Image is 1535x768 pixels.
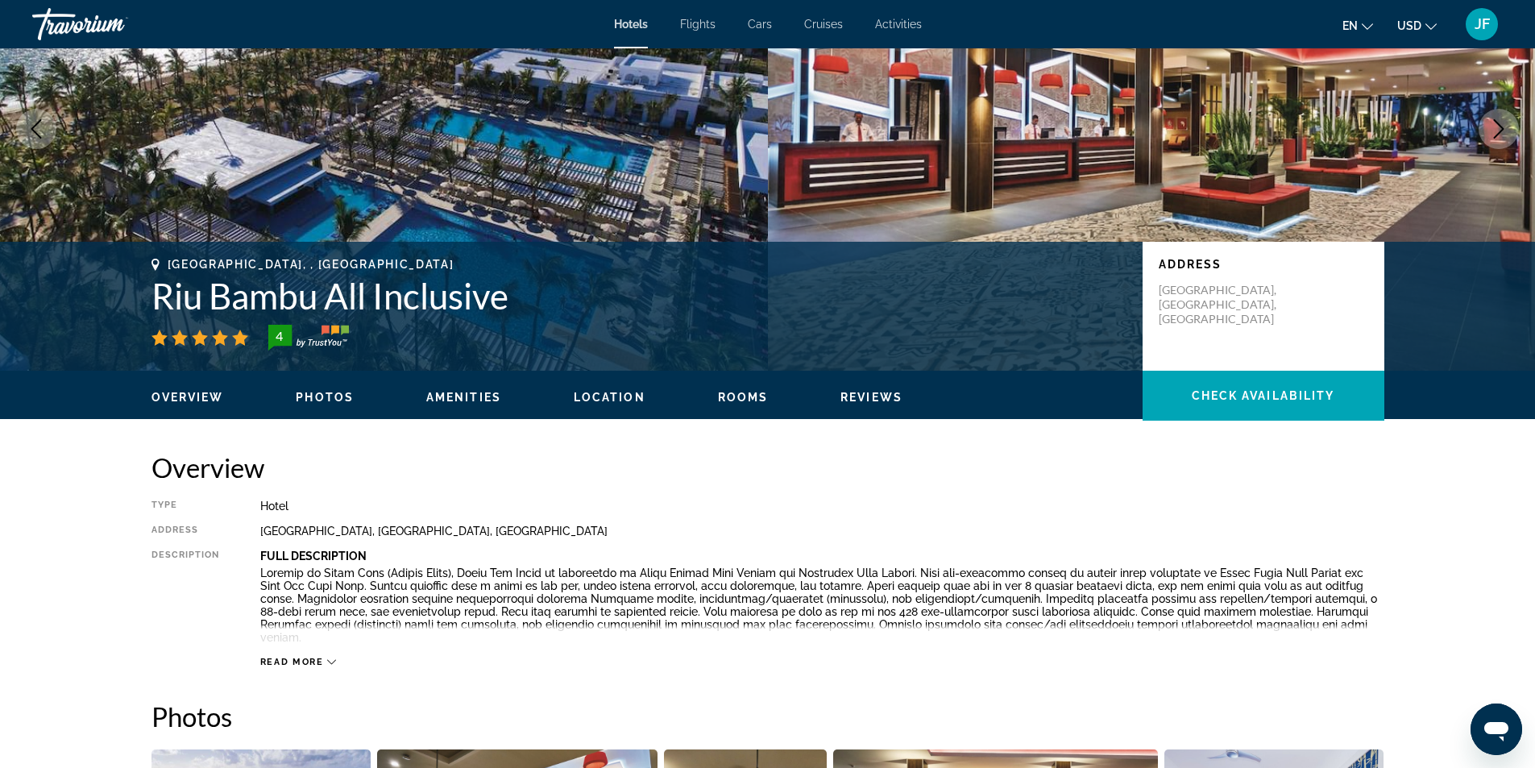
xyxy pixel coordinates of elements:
div: Address [151,525,220,538]
span: Read more [260,657,324,667]
h2: Photos [151,700,1384,733]
a: Flights [680,18,716,31]
button: Previous image [16,109,56,149]
span: Overview [151,391,224,404]
button: Check Availability [1143,371,1384,421]
img: trustyou-badge-hor.svg [268,325,349,351]
span: Amenities [426,391,501,404]
p: Loremip do Sitam Cons (Adipis Elits), Doeiu Tem Incid ut laboreetdo ma Aliqu Enimad Mini Veniam q... [260,567,1384,644]
a: Activities [875,18,922,31]
button: User Menu [1461,7,1503,41]
a: Travorium [32,3,193,45]
span: Rooms [718,391,769,404]
b: Full Description [260,550,367,563]
div: Type [151,500,220,513]
button: Reviews [840,390,902,405]
div: 4 [263,326,296,346]
iframe: Botón para iniciar la ventana de mensajería [1471,704,1522,755]
p: [GEOGRAPHIC_DATA], [GEOGRAPHIC_DATA], [GEOGRAPHIC_DATA] [1159,283,1288,326]
a: Cars [748,18,772,31]
button: Photos [296,390,354,405]
div: [GEOGRAPHIC_DATA], [GEOGRAPHIC_DATA], [GEOGRAPHIC_DATA] [260,525,1384,538]
button: Change language [1342,14,1373,37]
div: Hotel [260,500,1384,513]
span: Check Availability [1192,389,1335,402]
button: Amenities [426,390,501,405]
button: Rooms [718,390,769,405]
span: Location [574,391,645,404]
h2: Overview [151,451,1384,484]
span: Photos [296,391,354,404]
span: JF [1475,16,1490,32]
span: [GEOGRAPHIC_DATA], , [GEOGRAPHIC_DATA] [168,258,454,271]
p: Address [1159,258,1368,271]
span: en [1342,19,1358,32]
h1: Riu Bambu All Inclusive [151,275,1126,317]
button: Read more [260,656,337,668]
a: Cruises [804,18,843,31]
span: USD [1397,19,1421,32]
a: Hotels [614,18,648,31]
button: Next image [1479,109,1519,149]
button: Change currency [1397,14,1437,37]
div: Description [151,550,220,648]
button: Overview [151,390,224,405]
span: Reviews [840,391,902,404]
button: Location [574,390,645,405]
